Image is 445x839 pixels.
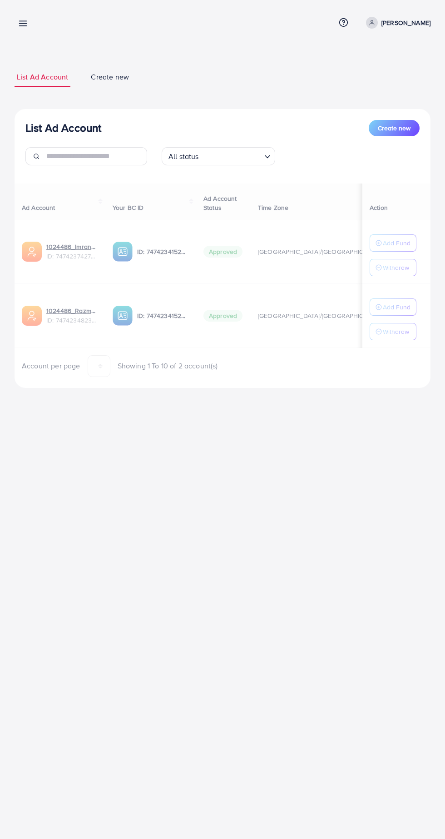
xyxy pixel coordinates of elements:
div: Search for option [162,147,275,165]
p: [PERSON_NAME] [381,17,430,28]
button: Create new [369,120,420,136]
span: Create new [378,124,410,133]
input: Search for option [202,148,261,163]
span: List Ad Account [17,72,68,82]
h3: List Ad Account [25,121,101,134]
a: [PERSON_NAME] [362,17,430,29]
span: Create new [91,72,129,82]
span: All status [167,150,201,163]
